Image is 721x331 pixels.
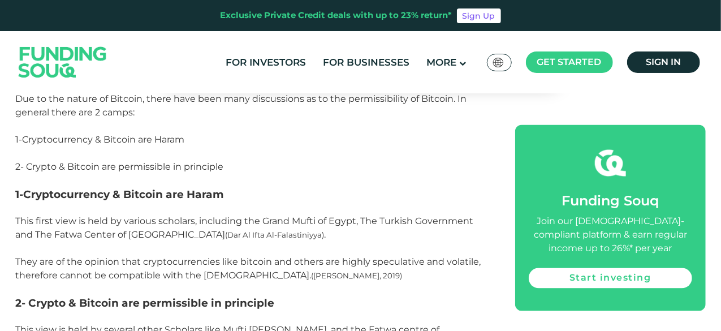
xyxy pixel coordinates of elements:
[646,57,681,67] span: Sign in
[16,188,24,201] span: 1-
[24,188,224,201] span: Cryptocurrency & Bitcoin are Haram
[493,58,503,67] img: SA Flag
[16,93,467,118] span: Due to the nature of Bitcoin, there have been many discussions as to the permissibility of Bitcoi...
[23,134,185,145] span: Cryptocurrency & Bitcoin are Haram
[562,192,659,209] span: Funding Souq
[457,8,501,23] a: Sign Up
[426,57,456,68] span: More
[7,33,118,91] img: Logo
[312,271,403,280] span: ([PERSON_NAME], 2019)
[627,51,700,73] a: Sign in
[223,53,309,72] a: For Investors
[16,296,275,309] span: 2- Crypto & Bitcoin are permissible in principle
[529,268,692,288] a: Start investing
[16,134,23,145] span: 1-
[537,57,602,67] span: Get started
[595,147,626,178] img: fsicon
[16,161,224,172] span: 2- Crypto & Bitcoin are permissible in principle
[16,216,481,281] span: This first view is held by various scholars, including the Grand Mufti of Egypt, The Turkish Gove...
[226,230,325,239] span: (Dar Al Ifta Al-Falastiniyya)
[320,53,412,72] a: For Businesses
[529,214,692,255] div: Join our [DEMOGRAPHIC_DATA]-compliant platform & earn regular income up to 26%* per year
[221,9,452,22] div: Exclusive Private Credit deals with up to 23% return*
